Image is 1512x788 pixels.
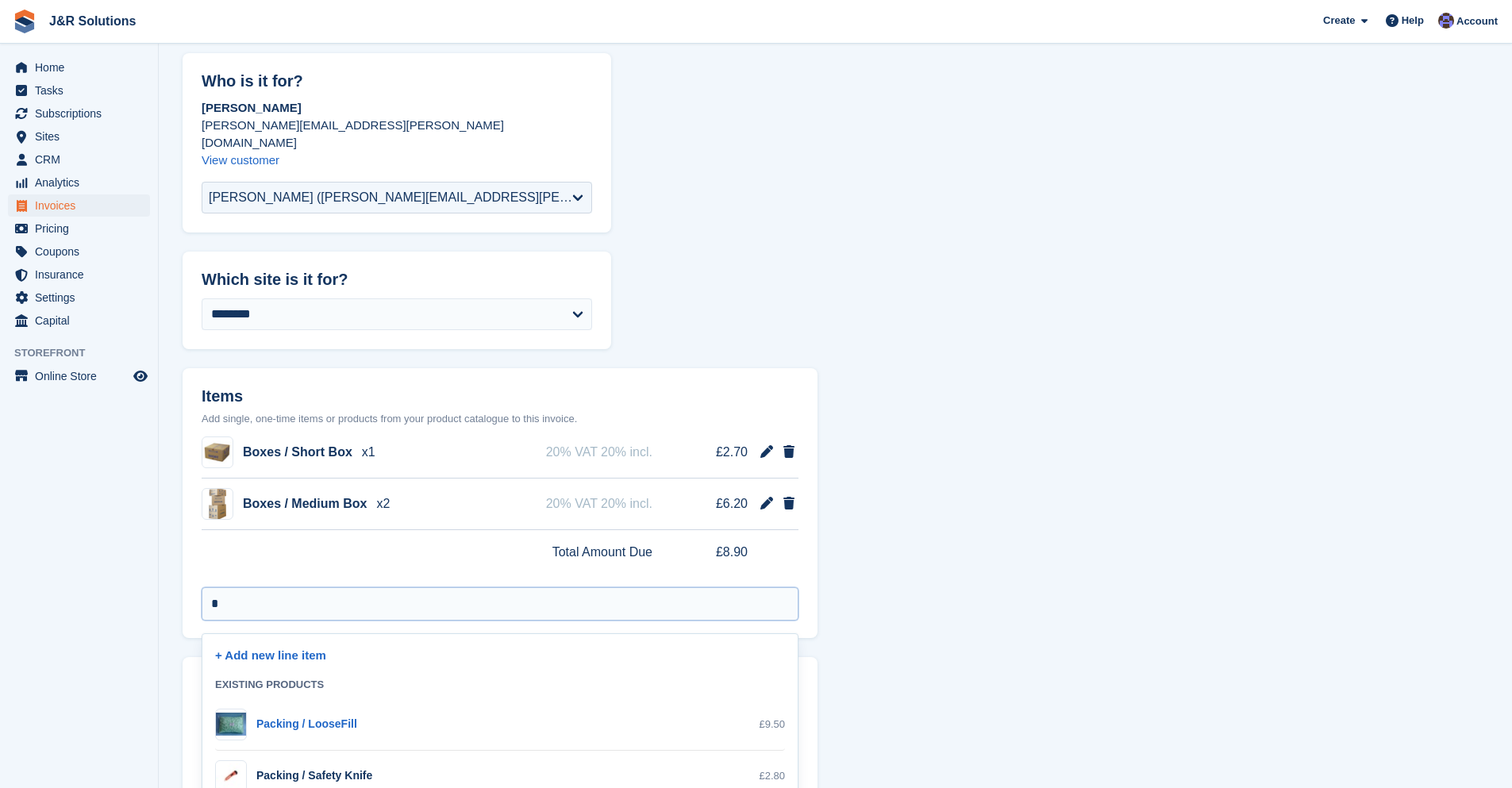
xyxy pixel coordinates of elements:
[35,125,130,148] span: Sites
[8,56,150,79] a: menu
[202,117,592,152] p: [PERSON_NAME][EMAIL_ADDRESS][PERSON_NAME][DOMAIN_NAME]
[362,443,375,462] span: x1
[243,443,352,462] span: Boxes / Short Box
[552,543,652,562] span: Total Amount Due
[35,194,130,217] span: Invoices
[215,648,326,662] a: + Add new line item
[131,367,150,386] a: Preview store
[546,494,652,513] span: 20% VAT 20% incl.
[8,125,150,148] a: menu
[8,79,150,102] a: menu
[35,309,130,332] span: Capital
[8,263,150,286] a: menu
[202,411,798,427] p: Add single, one-time items or products from your product catalogue to this invoice.
[35,79,130,102] span: Tasks
[546,443,652,462] span: 20% VAT 20% incl.
[35,217,130,240] span: Pricing
[14,345,158,361] span: Storefront
[8,240,150,263] a: menu
[216,763,246,787] img: Snap%20off%20Safety%20Knife_small.jpg
[216,713,246,736] img: 0.8%20cubic%20ft%20loosefill%20bag.jpg
[43,8,142,34] a: J&R Solutions
[202,99,592,117] p: [PERSON_NAME]
[8,148,150,171] a: menu
[256,716,357,732] div: Packing / Loose ill
[759,768,785,784] div: £2.80
[256,767,372,784] div: Packing / Sa ety Kni e
[341,717,348,730] span: F
[35,171,130,194] span: Analytics
[202,72,592,90] h2: Who is it for?
[1456,13,1498,29] span: Account
[35,286,130,309] span: Settings
[687,443,748,462] span: £2.70
[202,440,233,463] img: Short%20box.jpg
[35,102,130,125] span: Subscriptions
[35,56,130,79] span: Home
[202,271,592,289] h2: Which site is it for?
[243,494,367,513] span: Boxes / Medium Box
[209,188,572,207] div: [PERSON_NAME] ([PERSON_NAME][EMAIL_ADDRESS][PERSON_NAME][DOMAIN_NAME])
[8,309,150,332] a: menu
[8,171,150,194] a: menu
[376,494,390,513] span: x2
[759,717,785,732] div: £9.50
[363,769,367,782] span: f
[1402,13,1424,29] span: Help
[35,148,130,171] span: CRM
[35,365,130,387] span: Online Store
[687,543,748,562] span: £8.90
[202,387,798,409] h2: Items
[8,194,150,217] a: menu
[8,217,150,240] a: menu
[1323,13,1355,29] span: Create
[1438,13,1454,29] img: Morgan Brown
[321,769,325,782] span: f
[13,10,37,33] img: stora-icon-8386f47178a22dfd0bd8f6a31ec36ba5ce8667c1dd55bd0f319d3a0aa187defe.svg
[35,263,130,286] span: Insurance
[8,365,150,387] a: menu
[8,286,150,309] a: menu
[209,488,226,520] img: 1001875322.png
[202,153,279,167] a: View customer
[8,102,150,125] a: menu
[35,240,130,263] span: Coupons
[687,494,748,513] span: £6.20
[215,671,785,699] div: EXISTING PRODUCTS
